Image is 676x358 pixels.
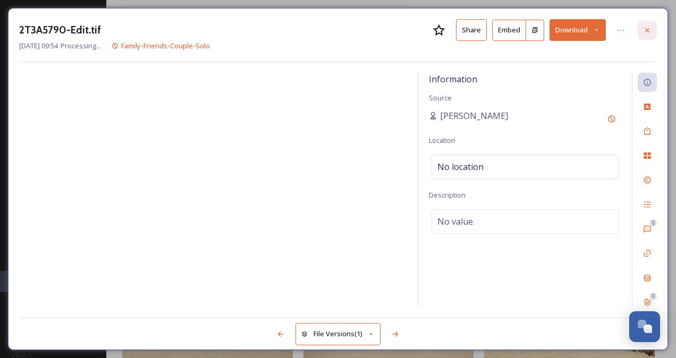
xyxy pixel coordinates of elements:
span: Location [429,135,455,145]
span: Processing... [61,41,101,51]
span: Description [429,190,466,200]
button: Open Chat [629,311,660,342]
div: 0 [649,293,657,300]
span: No value. [437,215,475,228]
span: Source [429,93,452,103]
span: No location [437,160,484,173]
button: Share [456,19,487,41]
h3: 2T3A5790-Edit.tif [19,22,101,38]
span: [DATE] 09:54 [19,41,58,51]
span: Information [429,73,477,85]
button: File Versions(1) [295,323,381,345]
button: Download [550,19,606,41]
button: Embed [492,20,526,41]
span: [PERSON_NAME] [440,109,508,122]
div: 0 [649,219,657,227]
span: Family-Friends-Couple-Solo [121,41,210,50]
